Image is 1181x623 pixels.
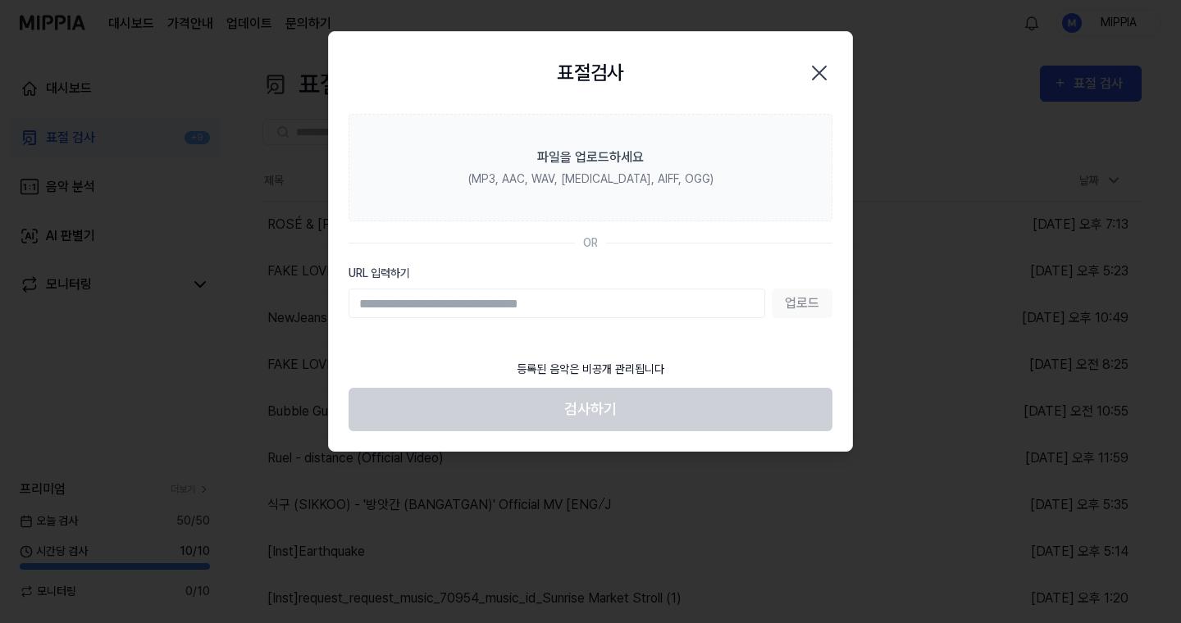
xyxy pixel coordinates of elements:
[349,265,832,282] label: URL 입력하기
[507,351,674,388] div: 등록된 음악은 비공개 관리됩니다
[583,234,598,252] div: OR
[468,171,714,188] div: (MP3, AAC, WAV, [MEDICAL_DATA], AIFF, OGG)
[537,148,644,167] div: 파일을 업로드하세요
[557,58,624,88] h2: 표절검사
